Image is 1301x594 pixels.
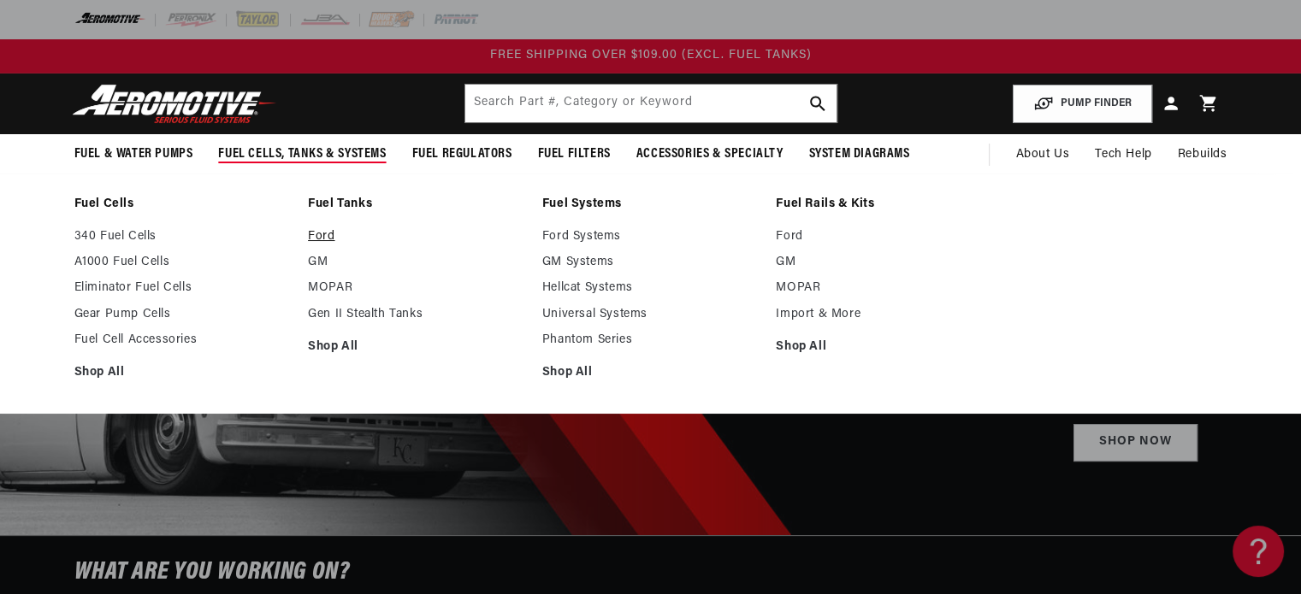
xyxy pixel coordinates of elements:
[799,85,837,122] button: search button
[776,339,993,355] a: Shop All
[218,145,386,163] span: Fuel Cells, Tanks & Systems
[624,134,796,174] summary: Accessories & Specialty
[74,145,193,163] span: Fuel & Water Pumps
[542,280,760,296] a: Hellcat Systems
[776,197,993,212] a: Fuel Rails & Kits
[538,145,611,163] span: Fuel Filters
[308,197,525,212] a: Fuel Tanks
[542,255,760,270] a: GM Systems
[399,134,525,174] summary: Fuel Regulators
[68,84,281,124] img: Aeromotive
[525,134,624,174] summary: Fuel Filters
[776,229,993,244] a: Ford
[74,229,292,244] a: 340 Fuel Cells
[74,307,292,322] a: Gear Pump Cells
[74,332,292,348] a: Fuel Cell Accessories
[776,255,993,270] a: GM
[542,332,760,348] a: Phantom Series
[308,339,525,355] a: Shop All
[776,280,993,296] a: MOPAR
[465,85,837,122] input: Search by Part Number, Category or Keyword
[1165,134,1240,175] summary: Rebuilds
[62,134,206,174] summary: Fuel & Water Pumps
[542,229,760,244] a: Ford Systems
[1178,145,1227,164] span: Rebuilds
[308,255,525,270] a: GM
[74,365,292,380] a: Shop All
[490,49,812,62] span: FREE SHIPPING OVER $109.00 (EXCL. FUEL TANKS)
[308,307,525,322] a: Gen II Stealth Tanks
[412,145,512,163] span: Fuel Regulators
[308,229,525,244] a: Ford
[809,145,910,163] span: System Diagrams
[542,307,760,322] a: Universal Systems
[74,280,292,296] a: Eliminator Fuel Cells
[74,255,292,270] a: A1000 Fuel Cells
[308,280,525,296] a: MOPAR
[1073,424,1198,462] a: Shop Now
[776,307,993,322] a: Import & More
[1015,148,1069,161] span: About Us
[1095,145,1151,164] span: Tech Help
[542,365,760,380] a: Shop All
[796,134,923,174] summary: System Diagrams
[1082,134,1164,175] summary: Tech Help
[1002,134,1082,175] a: About Us
[542,197,760,212] a: Fuel Systems
[205,134,399,174] summary: Fuel Cells, Tanks & Systems
[1013,85,1152,123] button: PUMP FINDER
[74,197,292,212] a: Fuel Cells
[636,145,784,163] span: Accessories & Specialty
